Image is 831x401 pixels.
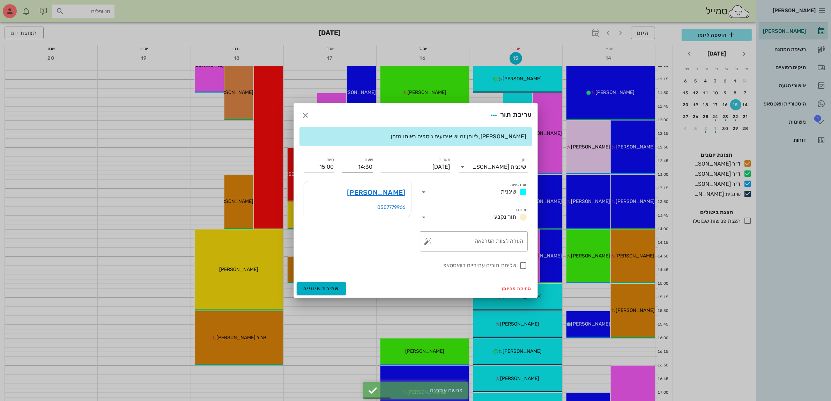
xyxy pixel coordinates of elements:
[510,182,528,188] label: סוג פגישה
[502,286,532,291] span: מחיקה מהיומן
[347,187,405,198] a: [PERSON_NAME]
[488,109,532,122] div: עריכת תור
[499,284,535,293] button: מחיקה מהיומן
[459,161,528,173] div: יומןשיננית [PERSON_NAME]
[473,164,526,170] div: שיננית [PERSON_NAME]
[297,282,347,295] button: שמירת שינויים
[391,133,526,140] span: [PERSON_NAME], ליומן זה יש אירועים נוספים באותו הזמן
[304,262,517,269] label: שליחת תורים עתידיים בוואטסאפ
[501,188,517,195] span: שיננית
[495,213,517,220] span: תור נקבע
[516,207,528,213] label: סטטוס
[304,286,340,292] span: שמירת שינויים
[378,204,406,210] a: 0507779966
[522,157,528,162] label: יומן
[420,212,528,223] div: סטטוסתור נקבע
[381,387,463,394] div: פגישה עודכנה
[365,157,373,162] label: שעה
[439,157,450,162] label: תאריך
[327,157,334,162] label: סיום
